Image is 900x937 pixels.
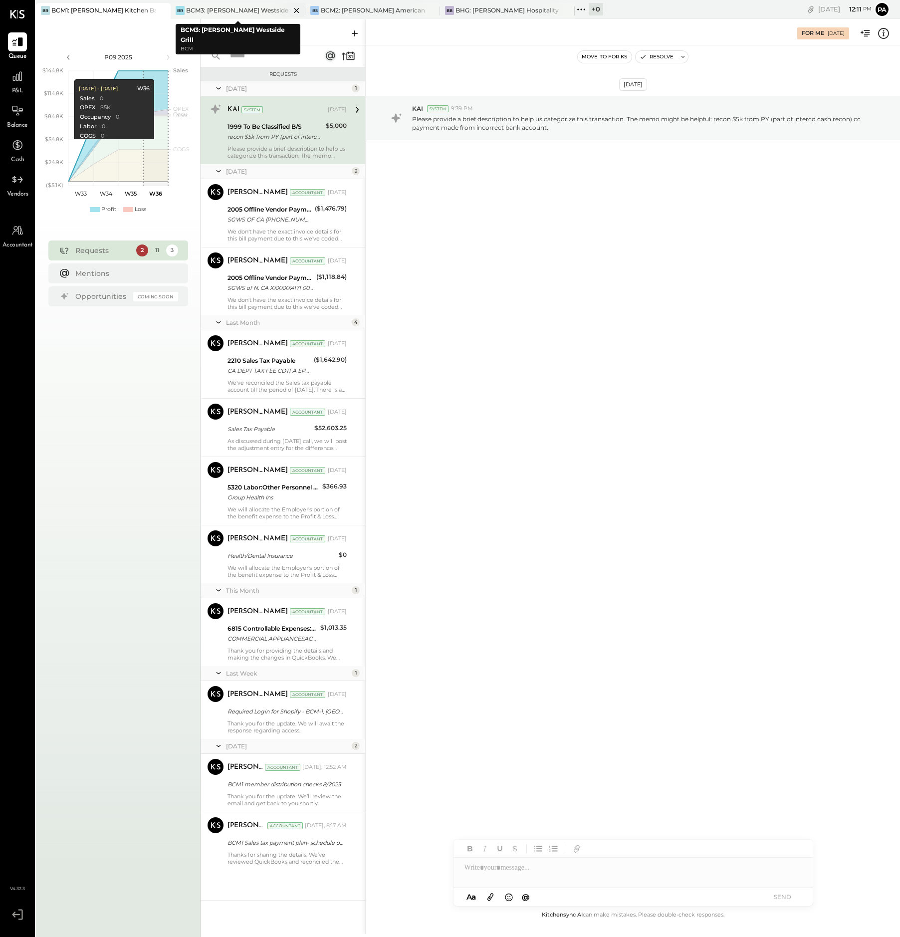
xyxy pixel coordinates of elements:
text: Sales [173,67,188,74]
div: 0 [115,113,119,121]
div: BCM1 member distribution checks 8/2025 [227,779,344,789]
div: Accountant [290,189,325,196]
div: [PERSON_NAME] [227,407,288,417]
div: 2 [352,742,360,750]
div: [PERSON_NAME] [227,188,288,198]
div: [DATE], 8:17 AM [305,822,347,830]
text: $54.8K [45,136,63,143]
div: Labor [79,123,96,131]
a: Queue [0,32,34,61]
div: $5,000 [326,121,347,131]
div: Thank you for the update. We will await the response regarding access. [227,720,347,734]
div: Sales Tax Payable [227,424,311,434]
div: 2 [352,167,360,175]
div: ($1,476.79) [315,204,347,214]
div: 11 [151,244,163,256]
div: Accountant [290,691,325,698]
div: 2005 Offline Vendor Payments [227,205,312,215]
a: Balance [0,101,34,130]
span: Queue [8,52,27,61]
div: 4 [352,318,360,326]
div: We will allocate the Employer's portion of the benefit expense to the Profit & Loss account, we h... [227,564,347,578]
span: @ [522,892,530,902]
div: [PERSON_NAME] [227,607,288,617]
div: [DATE] [328,408,347,416]
b: BCM3: [PERSON_NAME] Westside Grill [181,26,285,43]
a: Cash [0,136,34,165]
div: ($1,118.84) [316,272,347,282]
text: W33 [75,190,87,197]
div: Please provide a brief description to help us categorize this transaction. The memo might be help... [227,145,347,159]
div: Mentions [75,268,173,278]
div: Accountant [290,535,325,542]
div: P09 2025 [76,53,161,61]
text: W34 [99,190,112,197]
div: Requests [75,245,131,255]
div: We've reconciled the Sales tax payable account till the period of [DATE]. There is a variance of ... [227,379,347,393]
a: Accountant [0,221,34,250]
div: System [427,105,449,112]
div: [PERSON_NAME] [227,256,288,266]
div: BR [41,6,50,15]
button: Ordered List [547,842,560,855]
div: BCM1 Sales tax payment plan- schedule of payments [227,838,344,848]
div: + 0 [589,3,603,15]
div: [PERSON_NAME] [227,466,288,475]
text: Occu... [173,111,190,118]
div: For Me [802,29,824,37]
div: W36 [137,85,149,93]
button: Resolve [636,51,677,63]
div: 1 [352,669,360,677]
text: $24.9K [45,159,63,166]
div: Accountant [265,764,300,771]
div: 0 [101,123,105,131]
div: We don't have the exact invoice details for this bill payment due to this we've coded this paymen... [227,296,347,310]
div: BS [310,6,319,15]
div: [DATE], 12:52 AM [302,763,347,771]
div: Thanks for sharing the details. We’ve reviewed QuickBooks and reconciled the balance as of [DATE]... [227,851,347,865]
div: Occupancy [79,113,110,121]
div: Accountant [267,822,303,829]
div: $5K [100,104,110,112]
div: 6815 Controllable Expenses:1. Operating Expenses:Repair & Maintenance, Facility [227,624,317,634]
button: Move to for ks [578,51,632,63]
text: $114.8K [44,90,63,97]
button: Strikethrough [508,842,521,855]
p: Please provide a brief description to help us categorize this transaction. The memo might be help... [412,115,868,132]
div: [DATE] [328,608,347,616]
div: Coming Soon [133,292,178,301]
button: Aa [463,892,479,903]
button: Italic [478,842,491,855]
div: [PERSON_NAME] [227,339,288,349]
div: 3 [166,244,178,256]
div: Accountant [290,340,325,347]
div: 5320 Labor:Other Personnel Expense:Health/Dental Insurance [227,482,319,492]
button: Unordered List [532,842,545,855]
div: [DATE] [328,535,347,543]
div: [PERSON_NAME] [227,534,288,544]
div: As discussed during [DATE] call, we will post the adjustment entry for the difference amount once... [227,438,347,452]
span: P&L [12,87,23,96]
div: BHG: [PERSON_NAME] Hospitality Group, LLC [455,6,560,14]
div: BR [176,6,185,15]
text: W35 [125,190,137,197]
div: COGS [79,132,95,140]
div: Last Month [226,318,349,327]
button: Bold [463,842,476,855]
div: [DATE] [328,691,347,699]
div: copy link [806,4,816,14]
text: $144.8K [42,67,63,74]
a: P&L [0,67,34,96]
div: $0 [339,550,347,560]
div: 2005 Offline Vendor Payments [227,273,313,283]
text: COGS [173,146,190,153]
div: We don't have the exact invoice details for this bill payment due to this we've coded this paymen... [227,228,347,242]
div: CA DEPT TAX FEE CDTFA EPMT 28221 CA DEPT TAX FEE CDTFA EPMT XXXXXX2215 [DATE] TRACE#- [227,366,311,376]
span: a [471,892,476,902]
div: [PERSON_NAME] [227,821,265,831]
div: [DATE] [328,467,347,474]
div: BCM3: [PERSON_NAME] Westside Grill [186,6,290,14]
div: Thank you for the update. We’ll review the email and get back to you shortly. [227,793,347,807]
span: KAI [412,104,423,113]
div: 1999 To Be Classified B/S [227,122,323,132]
